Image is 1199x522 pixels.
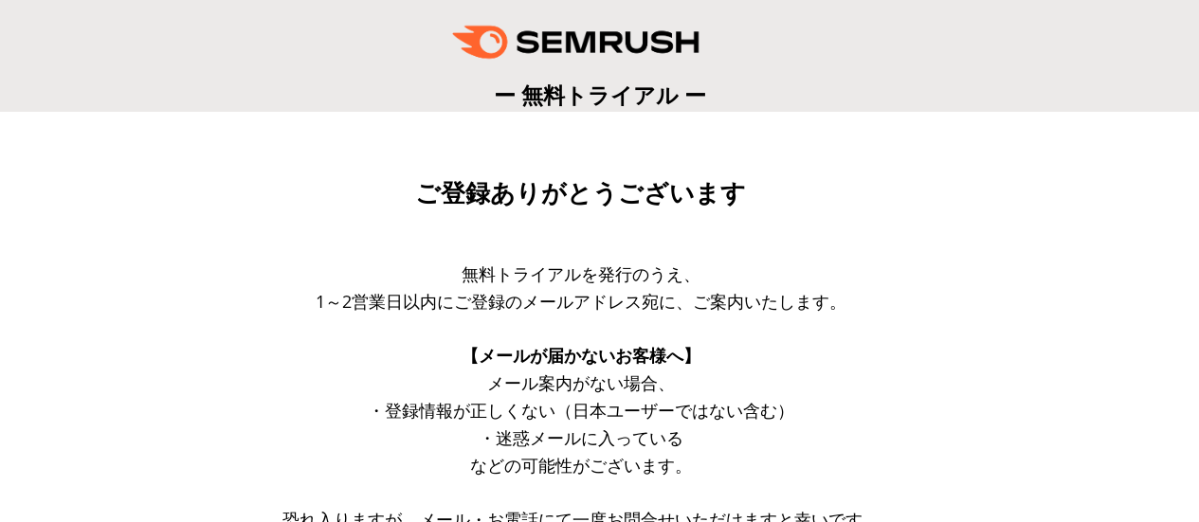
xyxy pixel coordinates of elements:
span: メール案内がない場合、 [487,371,675,394]
span: などの可能性がございます。 [470,454,692,477]
span: ・登録情報が正しくない（日本ユーザーではない含む） [368,399,794,422]
span: ご登録ありがとうございます [415,179,746,207]
span: ・迷惑メールに入っている [479,426,683,449]
span: 1～2営業日以内にご登録のメールアドレス宛に、ご案内いたします。 [316,290,846,313]
span: 無料トライアルを発行のうえ、 [462,262,700,285]
span: 【メールが届かないお客様へ】 [462,344,700,367]
span: ー 無料トライアル ー [494,80,706,110]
